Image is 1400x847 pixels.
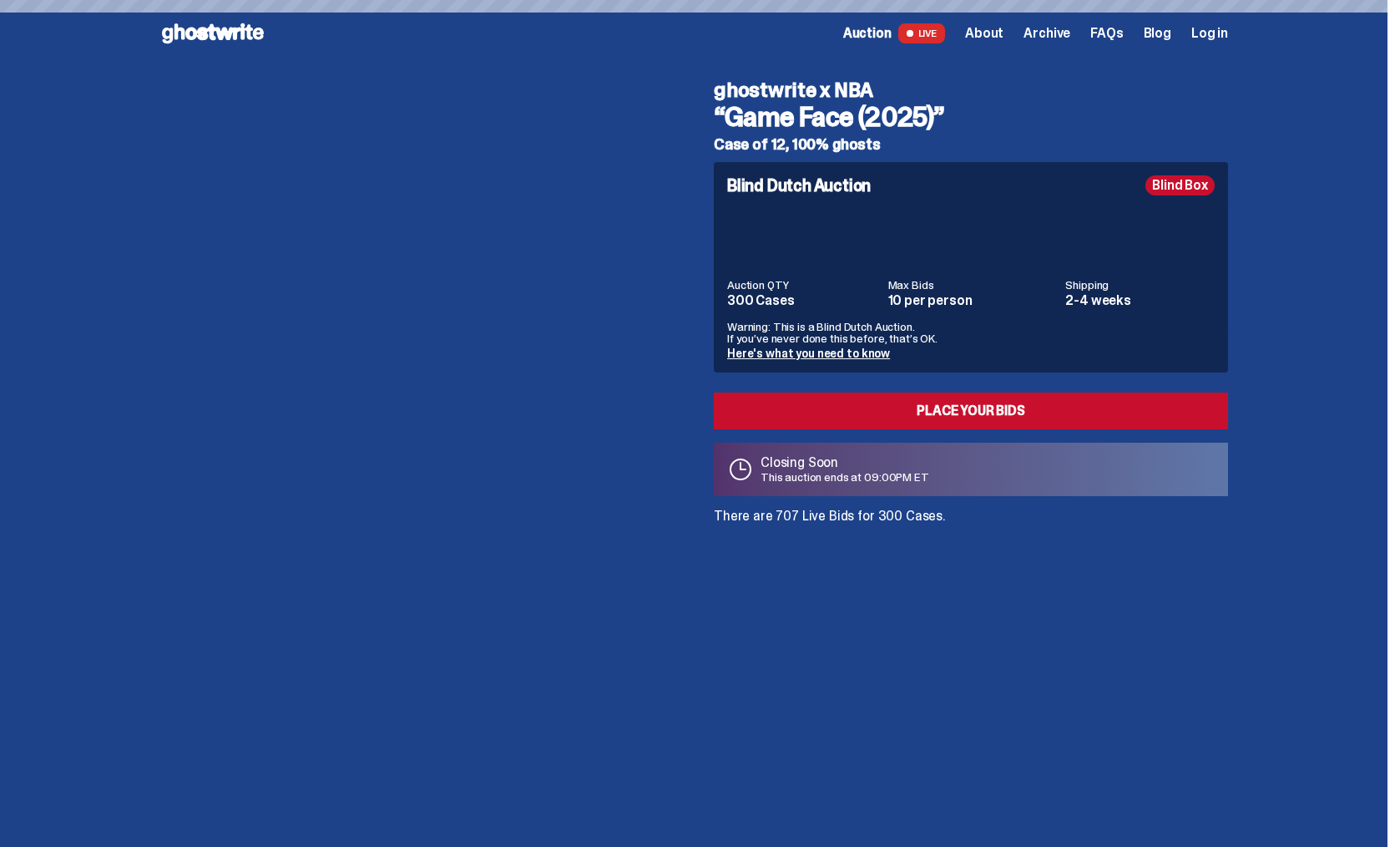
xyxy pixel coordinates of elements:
[761,456,929,469] p: Closing Soon
[714,137,1228,152] h5: Case of 12, 100% ghosts
[1065,279,1215,291] dt: Shipping
[1145,175,1215,195] div: Blind Box
[888,294,1056,307] dd: 10 per person
[714,393,1228,429] a: Place your Bids
[1090,27,1123,40] a: FAQs
[888,279,1056,291] dt: Max Bids
[714,510,1228,523] p: There are 707 Live Bids for 300 Cases.
[1144,27,1171,40] a: Blog
[1023,27,1070,40] a: Archive
[727,321,1215,344] p: Warning: This is a Blind Dutch Auction. If you’ve never done this before, that’s OK.
[714,80,1228,100] h4: ghostwrite x NBA
[843,23,945,43] a: Auction LIVE
[727,346,890,361] a: Here's what you need to know
[1065,294,1215,307] dd: 2-4 weeks
[727,294,878,307] dd: 300 Cases
[714,104,1228,130] h3: “Game Face (2025)”
[761,471,929,483] p: This auction ends at 09:00PM ET
[727,177,871,194] h4: Blind Dutch Auction
[1191,27,1228,40] a: Log in
[727,279,878,291] dt: Auction QTY
[965,27,1003,40] a: About
[843,27,892,40] span: Auction
[898,23,946,43] span: LIVE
